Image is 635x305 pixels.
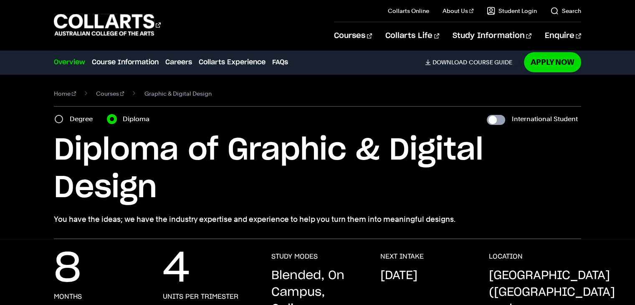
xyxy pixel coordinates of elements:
[70,113,98,125] label: Degree
[54,252,81,286] p: 8
[334,22,372,50] a: Courses
[550,7,581,15] a: Search
[54,213,581,225] p: You have the ideas; we have the industry expertise and experience to help you turn them into mean...
[54,292,82,301] h3: months
[163,252,190,286] p: 4
[144,88,211,99] span: Graphic & Digital Design
[96,88,124,99] a: Courses
[487,7,537,15] a: Student Login
[443,7,473,15] a: About Us
[545,22,581,50] a: Enquire
[512,113,578,125] label: International Student
[388,7,429,15] a: Collarts Online
[54,57,85,67] a: Overview
[165,57,192,67] a: Careers
[123,113,154,125] label: Diploma
[380,252,424,261] h3: NEXT INTAKE
[524,52,581,72] a: Apply Now
[199,57,266,67] a: Collarts Experience
[54,88,76,99] a: Home
[54,13,161,37] div: Go to homepage
[272,57,288,67] a: FAQs
[380,267,417,284] p: [DATE]
[453,22,531,50] a: Study Information
[385,22,439,50] a: Collarts Life
[92,57,159,67] a: Course Information
[163,292,238,301] h3: units per trimester
[271,252,318,261] h3: STUDY MODES
[54,132,581,207] h1: Diploma of Graphic & Digital Design
[489,252,523,261] h3: LOCATION
[433,58,467,66] span: Download
[425,58,519,66] a: DownloadCourse Guide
